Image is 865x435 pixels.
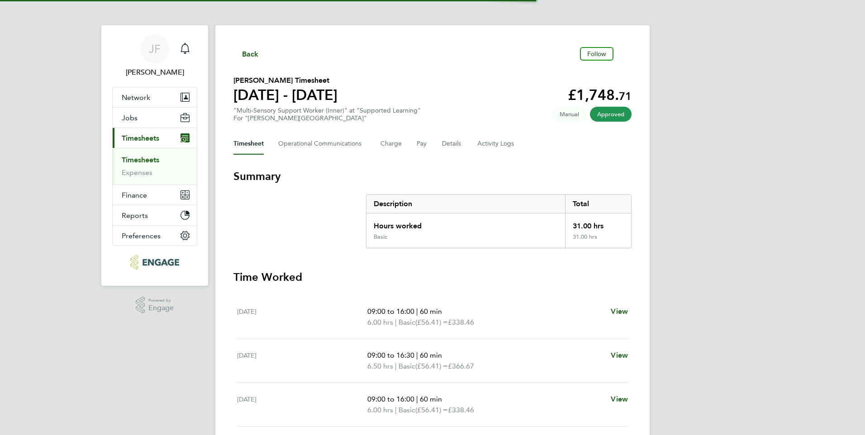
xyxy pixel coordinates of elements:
span: £366.67 [448,362,474,370]
span: Jo Featherstone [112,67,197,78]
div: Summary [366,194,632,248]
span: | [395,318,397,326]
button: Back [233,48,259,59]
span: Preferences [122,232,161,240]
span: (£56.41) = [415,362,448,370]
span: 6.50 hrs [367,362,393,370]
span: (£56.41) = [415,318,448,326]
div: Basic [374,233,387,241]
span: Engage [148,304,174,312]
a: JF[PERSON_NAME] [112,34,197,78]
nav: Main navigation [101,25,208,286]
h2: [PERSON_NAME] Timesheet [233,75,337,86]
a: Timesheets [122,156,159,164]
button: Pay [417,133,428,155]
button: Follow [580,47,613,61]
a: View [611,306,628,317]
button: Preferences [113,226,197,246]
span: Finance [122,191,147,199]
div: "Multi-Sensory Support Worker (Inner)" at "Supported Learning" [233,107,421,122]
span: Basic [399,361,415,372]
button: Operational Communications [278,133,366,155]
button: Network [113,87,197,107]
span: Basic [399,405,415,416]
span: View [611,395,628,403]
span: This timesheet has been approved. [590,107,632,122]
span: | [416,395,418,403]
div: [DATE] [237,394,367,416]
span: | [416,307,418,316]
button: Timesheets Menu [617,52,632,56]
span: View [611,307,628,316]
div: Timesheets [113,148,197,184]
div: 31.00 hrs [565,213,631,233]
a: Go to home page [112,255,197,270]
a: Powered byEngage [136,297,174,314]
button: Timesheets [113,128,197,148]
span: | [395,406,397,414]
span: Powered by [148,297,174,304]
span: (£56.41) = [415,406,448,414]
div: Description [366,195,565,213]
span: 09:00 to 16:00 [367,395,414,403]
button: Details [442,133,463,155]
div: For "[PERSON_NAME][GEOGRAPHIC_DATA]" [233,114,421,122]
h3: Summary [233,169,632,184]
span: Follow [587,50,606,58]
span: Basic [399,317,415,328]
button: Jobs [113,108,197,128]
div: Hours worked [366,213,565,233]
a: Expenses [122,168,152,177]
span: 09:00 to 16:00 [367,307,414,316]
span: 6.00 hrs [367,406,393,414]
span: Reports [122,211,148,220]
a: View [611,394,628,405]
span: | [416,351,418,359]
img: protocol-logo-retina.png [130,255,179,270]
div: [DATE] [237,306,367,328]
span: Network [122,93,150,102]
span: JF [149,43,161,55]
div: Total [565,195,631,213]
span: 60 min [420,395,442,403]
span: 71 [619,90,632,103]
span: 60 min [420,351,442,359]
span: 60 min [420,307,442,316]
div: 31.00 hrs [565,233,631,248]
span: £338.46 [448,406,474,414]
button: Reports [113,205,197,225]
span: 6.00 hrs [367,318,393,326]
div: [DATE] [237,350,367,372]
a: View [611,350,628,361]
span: £338.46 [448,318,474,326]
button: Activity Logs [477,133,515,155]
span: Jobs [122,113,138,122]
span: This timesheet was manually created. [552,107,586,122]
span: View [611,351,628,359]
button: Charge [380,133,402,155]
h3: Time Worked [233,270,632,284]
span: | [395,362,397,370]
app-decimal: £1,748. [568,86,632,104]
h1: [DATE] - [DATE] [233,86,337,104]
span: Timesheets [122,134,159,142]
button: Timesheet [233,133,264,155]
span: Back [242,49,259,60]
button: Finance [113,185,197,205]
span: 09:00 to 16:30 [367,351,414,359]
